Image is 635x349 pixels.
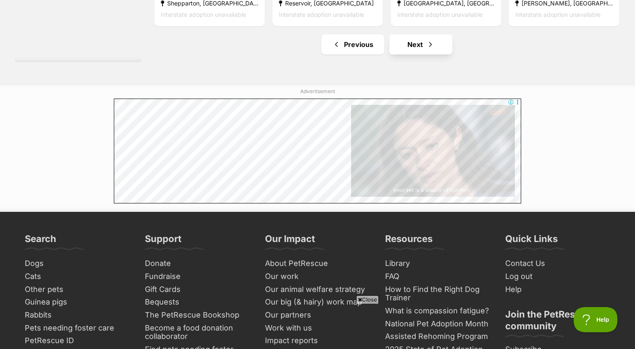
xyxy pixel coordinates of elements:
[502,257,614,270] a: Contact Us
[382,283,493,305] a: How to Find the Right Dog Trainer
[145,233,181,250] h3: Support
[356,295,379,304] span: Close
[21,322,133,335] a: Pets needing foster care
[502,283,614,296] a: Help
[262,296,373,309] a: Our big (& hairy) work map
[502,270,614,283] a: Log out
[114,99,521,203] iframe: Advertisement
[21,283,133,296] a: Other pets
[142,322,253,343] a: Become a food donation collaborator
[397,10,483,18] span: Interstate adoption unavailable
[382,270,493,283] a: FAQ
[21,270,133,283] a: Cats
[161,10,246,18] span: Interstate adoption unavailable
[21,334,133,347] a: PetRescue ID
[142,257,253,270] a: Donate
[265,233,315,250] h3: Our Impact
[574,307,618,332] iframe: Help Scout Beacon - Open
[385,233,433,250] h3: Resources
[262,283,373,296] a: Our animal welfare strategy
[165,307,470,345] iframe: Advertisement
[25,233,56,250] h3: Search
[142,270,253,283] a: Fundraise
[154,34,620,55] nav: Pagination
[505,233,558,250] h3: Quick Links
[515,10,601,18] span: Interstate adoption unavailable
[142,309,253,322] a: The PetRescue Bookshop
[389,34,452,55] a: Next page
[505,308,610,337] h3: Join the PetRescue community
[21,309,133,322] a: Rabbits
[142,296,253,309] a: Bequests
[321,34,384,55] a: Previous page
[21,257,133,270] a: Dogs
[382,257,493,270] a: Library
[21,296,133,309] a: Guinea pigs
[279,10,364,18] span: Interstate adoption unavailable
[142,283,253,296] a: Gift Cards
[262,270,373,283] a: Our work
[262,257,373,270] a: About PetRescue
